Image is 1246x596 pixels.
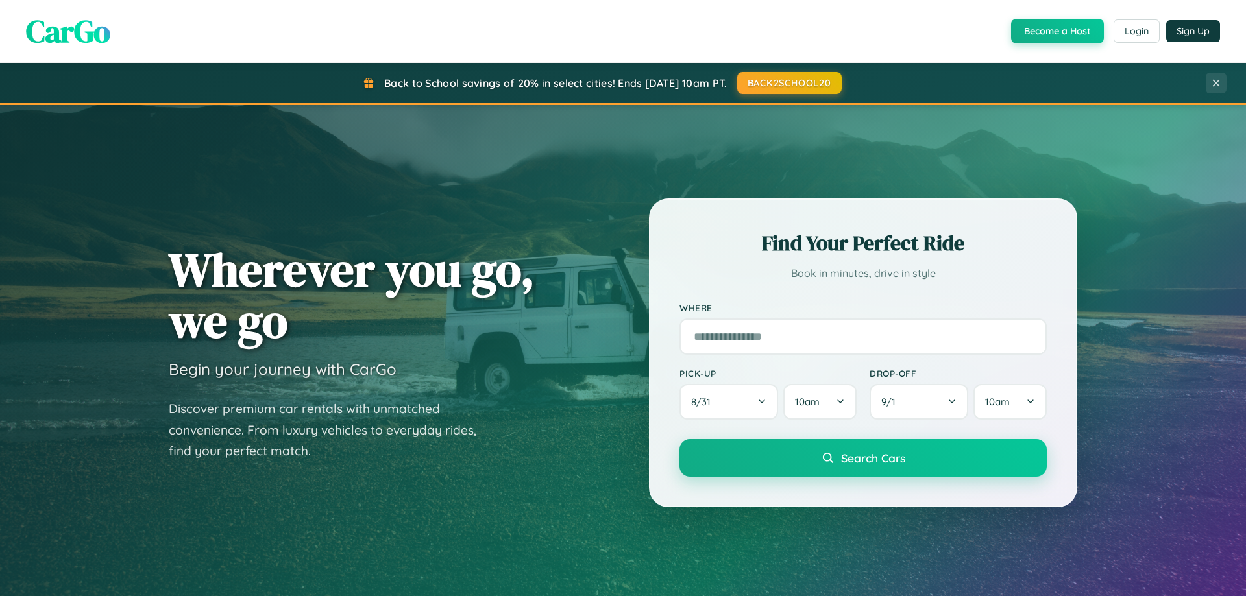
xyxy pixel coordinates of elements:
h2: Find Your Perfect Ride [679,229,1047,257]
span: 8 / 31 [691,396,717,408]
h1: Wherever you go, we go [169,244,535,346]
h3: Begin your journey with CarGo [169,359,397,379]
button: 8/31 [679,384,778,420]
button: 10am [973,384,1047,420]
span: CarGo [26,10,110,53]
span: 10am [795,396,820,408]
p: Discover premium car rentals with unmatched convenience. From luxury vehicles to everyday rides, ... [169,398,493,462]
label: Where [679,302,1047,313]
button: BACK2SCHOOL20 [737,72,842,94]
span: 10am [985,396,1010,408]
button: 10am [783,384,857,420]
button: Search Cars [679,439,1047,477]
span: Search Cars [841,451,905,465]
label: Drop-off [870,368,1047,379]
label: Pick-up [679,368,857,379]
button: Login [1114,19,1160,43]
button: Become a Host [1011,19,1104,43]
span: 9 / 1 [881,396,902,408]
button: Sign Up [1166,20,1220,42]
span: Back to School savings of 20% in select cities! Ends [DATE] 10am PT. [384,77,727,89]
button: 9/1 [870,384,968,420]
p: Book in minutes, drive in style [679,264,1047,283]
